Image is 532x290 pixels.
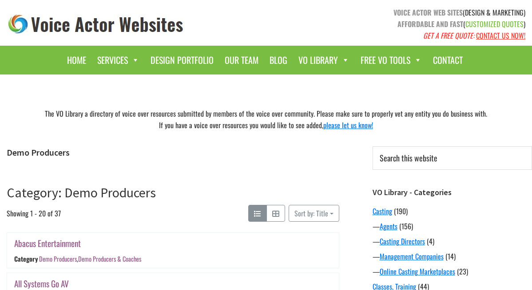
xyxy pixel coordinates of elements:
a: Abacus Entertainment [14,237,81,250]
a: Home [63,50,91,70]
a: Category: Demo Producers [7,184,156,201]
a: Blog [265,50,292,70]
button: Sort by: Title [289,205,339,222]
a: VO Library [294,50,354,70]
span: (156) [399,221,413,231]
span: Showing 1 - 20 of 37 [7,205,61,222]
h1: Demo Producers [7,147,339,158]
div: — [373,251,532,262]
a: Our Team [220,50,263,70]
a: Demo Producers [39,255,77,264]
a: Free VO Tools [356,50,426,70]
img: voice_actor_websites_logo [7,12,185,36]
div: — [373,221,532,231]
a: All Systems Go AV [14,277,69,290]
span: (14) [445,251,456,262]
h3: VO Library - Categories [373,188,532,197]
a: Online Casting Marketplaces [380,266,455,277]
div: Category [14,255,38,264]
div: , [39,255,141,264]
p: (DESIGN & MARKETING) ( ) [273,7,525,41]
span: CUSTOMIZED QUOTES [465,19,524,29]
em: GET A FREE QUOTE: [423,30,474,41]
a: Demo Producers & Coaches [78,255,141,264]
a: Agents [380,221,397,231]
a: CONTACT US NOW! [476,30,525,41]
a: Casting Directors [380,236,425,247]
a: Design Portfolio [146,50,218,70]
input: Search this website [373,146,532,170]
a: please let us know! [323,120,373,130]
span: (23) [457,266,468,277]
div: — [373,266,532,277]
strong: AFFORDABLE AND FAST [397,19,463,29]
div: — [373,236,532,247]
span: (4) [427,236,434,247]
strong: VOICE ACTOR WEB SITES [393,7,463,18]
span: (190) [394,206,408,216]
a: Services [93,50,144,70]
a: Contact [429,50,467,70]
a: Casting [373,206,392,216]
a: Management Companies [380,251,444,262]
